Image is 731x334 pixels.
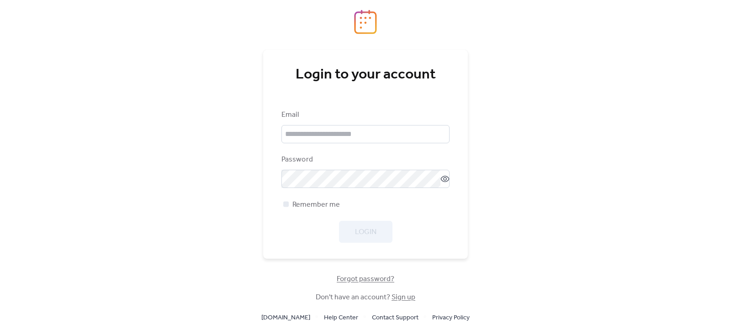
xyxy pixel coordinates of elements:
span: Help Center [324,313,358,324]
a: Contact Support [372,312,418,323]
span: Remember me [292,199,340,210]
a: [DOMAIN_NAME] [261,312,310,323]
div: Password [281,154,448,165]
span: Contact Support [372,313,418,324]
span: Privacy Policy [432,313,470,324]
span: Forgot password? [337,274,394,285]
a: Help Center [324,312,358,323]
div: Email [281,110,448,120]
div: Login to your account [281,66,450,84]
span: Don't have an account? [316,292,415,303]
span: [DOMAIN_NAME] [261,313,310,324]
a: Forgot password? [337,277,394,282]
a: Privacy Policy [432,312,470,323]
img: logo [354,10,377,34]
a: Sign up [392,290,415,304]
